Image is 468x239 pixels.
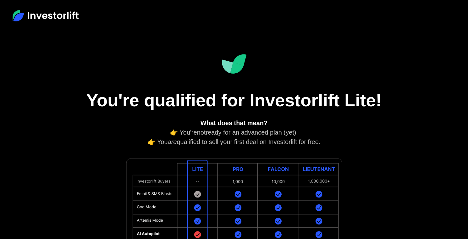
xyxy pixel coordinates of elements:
em: not [197,129,206,136]
em: are [168,138,177,145]
div: 👉 You're ready for an advanced plan (yet). 👉 You qualified to sell your first deal on Investorlif... [99,118,369,147]
img: Investorlift Dashboard [222,54,247,74]
h1: You're qualified for Investorlift Lite! [77,90,391,111]
strong: What does that mean? [201,119,267,126]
